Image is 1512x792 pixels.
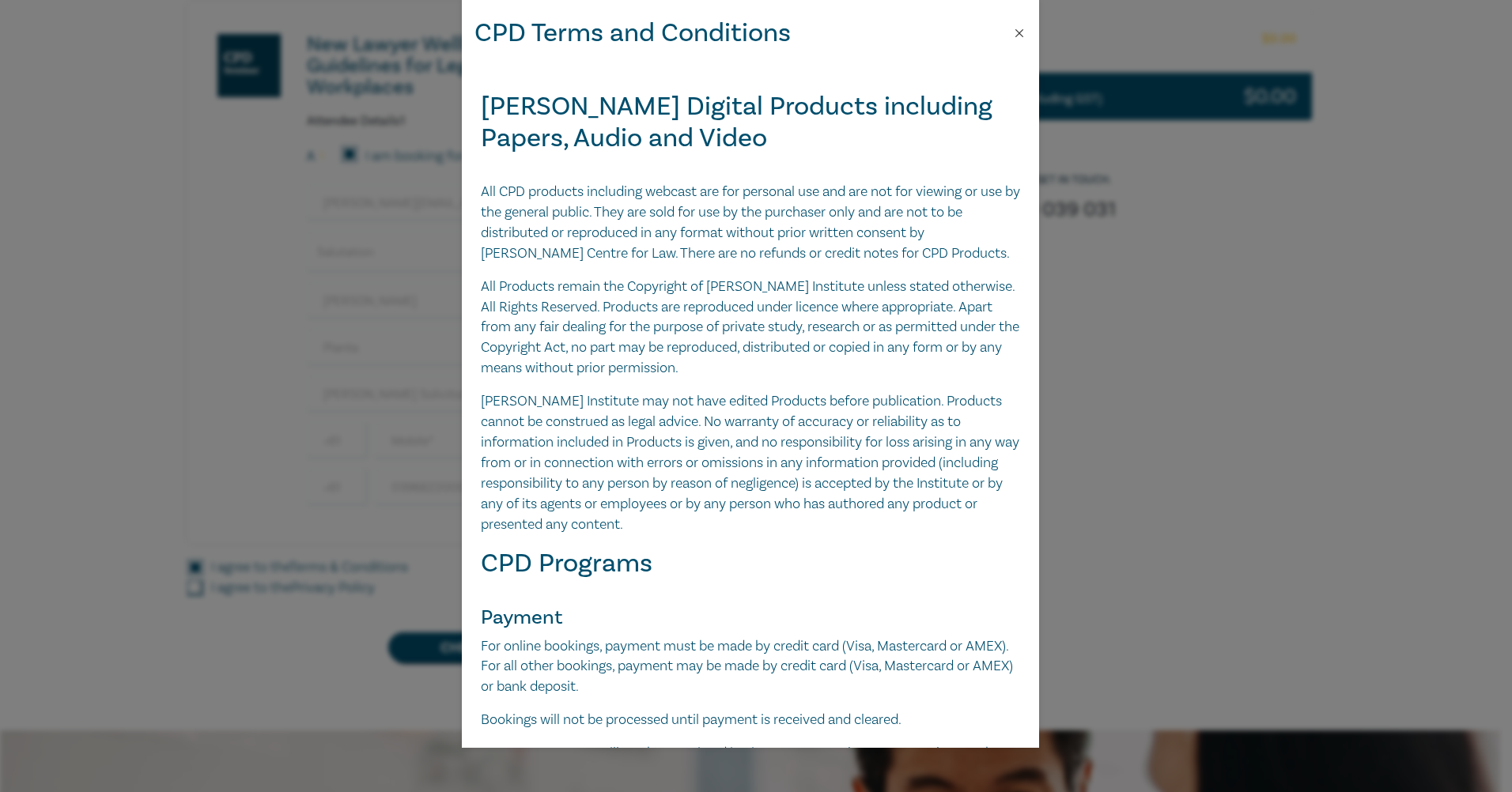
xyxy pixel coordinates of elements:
h2: [PERSON_NAME] Digital Products including Papers, Audio and Video [481,91,1020,154]
p: Entry to a program will not be permitted in circumstances where payment has not been received and... [481,743,1020,784]
p: All CPD products including webcast are for personal use and are not for viewing or use by the gen... [481,182,1020,264]
p: Bookings will not be processed until payment is received and cleared. [481,710,1020,730]
p: All Products remain the Copyright of [PERSON_NAME] Institute unless stated otherwise. All Rights ... [481,277,1020,379]
h2: CPD Terms and Conditions [474,13,791,53]
p: [PERSON_NAME] Institute may not have edited Products before publication. Products cannot be const... [481,391,1020,534]
button: Close [1012,26,1026,40]
h3: Payment [481,607,1020,628]
p: For online bookings, payment must be made by credit card (Visa, Mastercard or AMEX). For all othe... [481,636,1020,698]
h2: CPD Programs [481,548,1020,579]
